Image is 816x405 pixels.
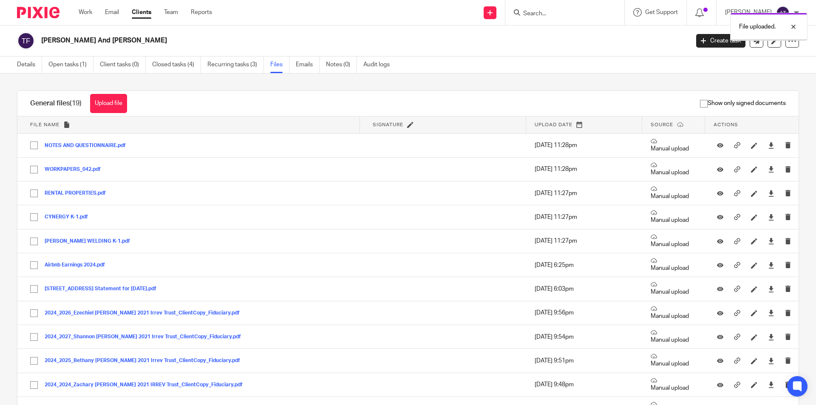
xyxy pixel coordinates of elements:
button: RENTAL PROPERTIES.pdf [45,190,112,196]
input: Select [26,161,42,178]
span: Show only signed documents [700,99,786,108]
a: Email [105,8,119,17]
a: Reports [191,8,212,17]
p: Manual upload [651,353,697,368]
p: Manual upload [651,186,697,201]
a: Create task [696,34,745,48]
a: Download [768,141,774,150]
h1: General files [30,99,82,108]
a: Clients [132,8,151,17]
a: Download [768,285,774,293]
p: Manual upload [651,329,697,344]
p: [DATE] 11:28pm [535,165,634,173]
p: [DATE] 11:28pm [535,141,634,150]
button: Upload file [90,94,127,113]
span: Signature [373,122,403,127]
a: Audit logs [363,57,396,73]
a: Download [768,380,774,389]
a: Download [768,261,774,269]
p: Manual upload [651,234,697,249]
a: Open tasks (1) [48,57,93,73]
p: [DATE] 11:27pm [535,189,634,198]
a: Recurring tasks (3) [207,57,264,73]
a: Download [768,333,774,341]
a: Emails [296,57,320,73]
a: Download [768,165,774,173]
p: [DATE] 11:27pm [535,213,634,221]
a: Notes (0) [326,57,357,73]
span: Upload date [535,122,572,127]
input: Select [26,257,42,273]
input: Select [26,185,42,201]
img: Pixie [17,7,59,18]
p: Manual upload [651,281,697,296]
input: Select [26,137,42,153]
img: svg%3E [17,32,35,50]
a: Download [768,357,774,365]
a: Download [768,237,774,245]
input: Select [26,209,42,225]
p: Manual upload [651,138,697,153]
p: Manual upload [651,258,697,272]
a: Client tasks (0) [100,57,146,73]
img: svg%3E [776,6,790,20]
p: [DATE] 9:56pm [535,309,634,317]
p: [DATE] 9:54pm [535,333,634,341]
a: Closed tasks (4) [152,57,201,73]
input: Select [26,233,42,249]
button: WORKPAPERS_042.pdf [45,167,107,173]
button: 2024_2026_Ezechiel [PERSON_NAME] 2021 Irrev Trust_ClientCopy_Fiduciary.pdf [45,310,246,316]
input: Select [26,305,42,321]
input: Select [26,353,42,369]
p: [DATE] 9:48pm [535,380,634,389]
span: (19) [70,100,82,107]
p: [DATE] 9:51pm [535,357,634,365]
a: Download [768,189,774,198]
span: Actions [714,122,738,127]
button: NOTES AND QUESTIONNAIRE.pdf [45,143,132,149]
button: 2024_2024_Zachary [PERSON_NAME] 2021 IRREV Trust_ClientCopy_Fiduciary.pdf [45,382,249,388]
h2: [PERSON_NAME] And [PERSON_NAME] [41,36,555,45]
input: Select [26,329,42,345]
span: Source [651,122,673,127]
p: Manual upload [651,162,697,177]
p: [DATE] 6:25pm [535,261,634,269]
a: Work [79,8,92,17]
button: 2024_2025_Bethany [PERSON_NAME] 2021 Irrev Trust_ClientCopy_Fiduciary.pdf [45,358,246,364]
input: Select [26,377,42,393]
a: Files [270,57,289,73]
a: Download [768,309,774,317]
a: Details [17,57,42,73]
a: Team [164,8,178,17]
p: Manual upload [651,377,697,392]
p: [DATE] 11:27pm [535,237,634,245]
button: CYNERGY K-1.pdf [45,214,94,220]
button: [PERSON_NAME] WELDING K-1.pdf [45,238,136,244]
a: Download [768,213,774,221]
p: [DATE] 6:03pm [535,285,634,293]
input: Select [26,281,42,297]
p: Manual upload [651,306,697,320]
button: Airbnb Earnings 2024.pdf [45,262,111,268]
button: [STREET_ADDRESS] Statement for [DATE].pdf [45,286,163,292]
button: 2024_2027_Shannon [PERSON_NAME] 2021 Irrev Trust_ClientCopy_Fiduciary.pdf [45,334,247,340]
span: File name [30,122,59,127]
p: File uploaded. [739,23,776,31]
p: Manual upload [651,210,697,224]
